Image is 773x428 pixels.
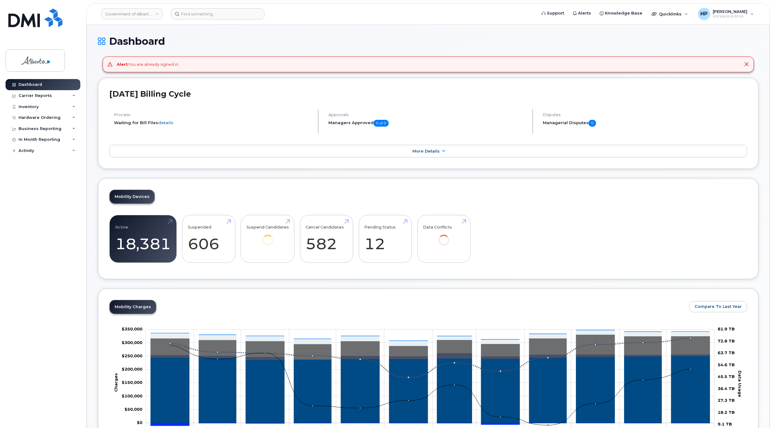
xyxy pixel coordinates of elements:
[110,300,156,314] a: Mobility Charges
[718,422,732,426] tspan: 9.1 TB
[122,367,142,372] g: $0
[122,380,142,385] g: $0
[188,219,230,259] a: Suspended 606
[374,120,389,127] span: 0 of 0
[114,120,313,126] li: Waiting for Bill Files
[113,373,118,392] tspan: Charges
[122,327,142,332] g: $0
[151,353,710,360] g: Roaming
[122,353,142,358] tspan: $250,000
[364,219,406,259] a: Pending Status 12
[423,219,465,254] a: Data Conflicts
[125,407,142,412] g: $0
[247,219,289,254] a: Suspend Candidates
[328,112,527,117] h4: Approvals
[151,423,710,426] g: Credits
[695,304,742,309] span: Compare To Last Year
[122,380,142,385] tspan: $150,000
[718,374,735,379] tspan: 45.5 TB
[543,120,747,127] h5: Managerial Disputes
[412,149,440,153] span: More Details
[718,410,735,415] tspan: 18.2 TB
[328,120,527,127] h5: Managers Approved
[589,120,596,127] span: 0
[122,327,142,332] tspan: $350,000
[125,407,142,412] tspan: $50,000
[718,338,735,343] tspan: 72.8 TB
[718,327,735,332] tspan: 81.9 TB
[109,89,747,99] h2: [DATE] Billing Cycle
[122,393,142,398] g: $0
[114,112,313,117] h4: Process
[158,120,173,125] a: details
[718,398,735,403] tspan: 27.3 TB
[689,301,747,312] button: Compare To Last Year
[718,350,735,355] tspan: 63.7 TB
[718,362,735,367] tspan: 54.6 TB
[718,386,735,391] tspan: 36.4 TB
[122,340,142,345] g: $0
[110,190,154,204] a: Mobility Devices
[115,219,171,259] a: Active 18,381
[117,62,128,67] strong: Alert
[151,356,710,423] g: Rate Plan
[151,330,710,346] g: Features
[122,353,142,358] g: $0
[98,36,758,47] h1: Dashboard
[122,393,142,398] tspan: $100,000
[306,219,347,259] a: Cancel Candidates 582
[543,112,747,117] h4: Disputes
[151,335,710,360] g: Data
[122,367,142,372] tspan: $200,000
[117,61,179,67] div: You are already signed in.
[137,420,142,425] tspan: $0
[122,340,142,345] tspan: $300,000
[737,371,742,397] tspan: Data Usage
